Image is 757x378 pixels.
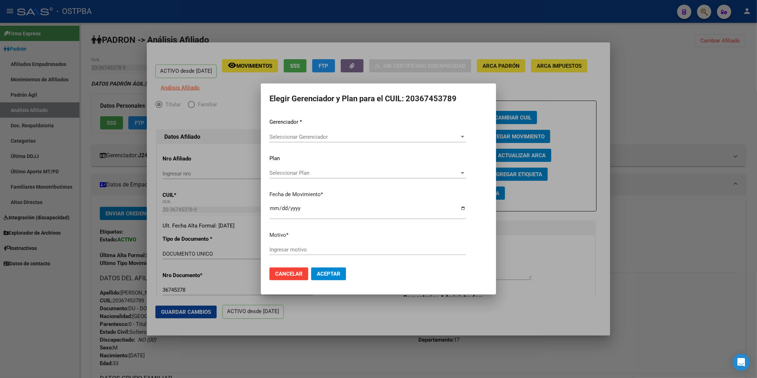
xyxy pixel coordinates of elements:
p: Gerenciador * [269,118,488,126]
p: Motivo [269,231,488,239]
button: Aceptar [311,267,346,280]
div: Open Intercom Messenger [733,354,750,371]
p: Plan [269,154,488,163]
span: Seleccionar Plan [269,170,459,176]
span: Cancelar [275,271,303,277]
span: Seleccionar Gerenciador [269,134,459,140]
p: Fecha de Movimiento [269,190,488,199]
h2: Elegir Gerenciador y Plan para el CUIL: 20367453789 [269,92,488,106]
button: Cancelar [269,267,308,280]
span: Aceptar [317,271,340,277]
